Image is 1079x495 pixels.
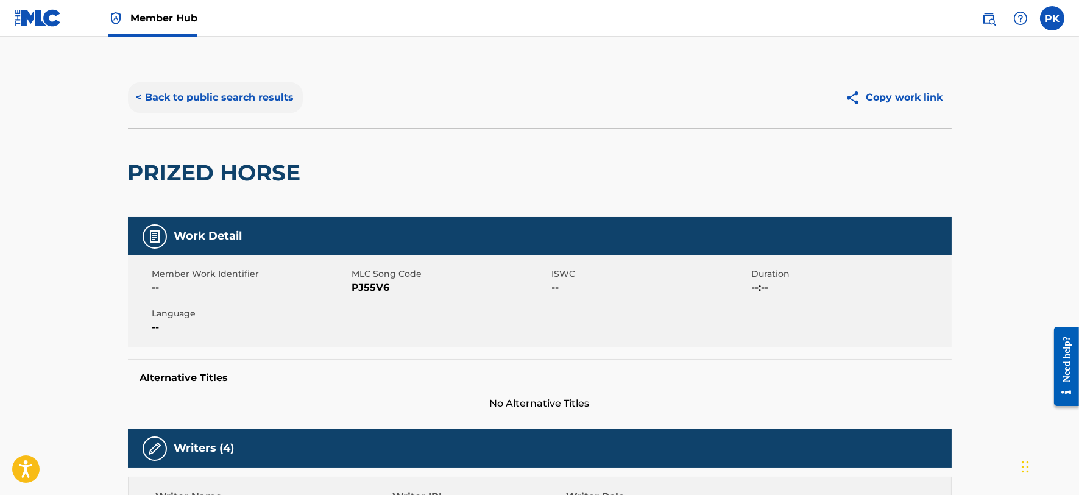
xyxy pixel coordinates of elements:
iframe: Chat Widget [1018,436,1079,495]
iframe: Resource Center [1045,317,1079,415]
button: Copy work link [837,82,952,113]
span: Duration [752,268,949,280]
a: Public Search [977,6,1001,30]
span: -- [152,280,349,295]
img: Work Detail [147,229,162,244]
span: Language [152,307,349,320]
div: Drag [1022,449,1029,485]
span: Member Hub [130,11,197,25]
span: --:-- [752,280,949,295]
span: -- [152,320,349,335]
img: help [1013,11,1028,26]
img: search [982,11,996,26]
span: No Alternative Titles [128,396,952,411]
h2: PRIZED HORSE [128,159,307,187]
span: PJ55V6 [352,280,549,295]
h5: Writers (4) [174,441,235,455]
button: < Back to public search results [128,82,303,113]
h5: Alternative Titles [140,372,939,384]
div: User Menu [1040,6,1064,30]
img: Copy work link [845,90,866,105]
h5: Work Detail [174,229,242,243]
span: MLC Song Code [352,268,549,280]
span: ISWC [552,268,749,280]
div: Help [1008,6,1033,30]
img: Top Rightsholder [108,11,123,26]
span: -- [552,280,749,295]
span: Member Work Identifier [152,268,349,280]
img: MLC Logo [15,9,62,27]
img: Writers [147,441,162,456]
